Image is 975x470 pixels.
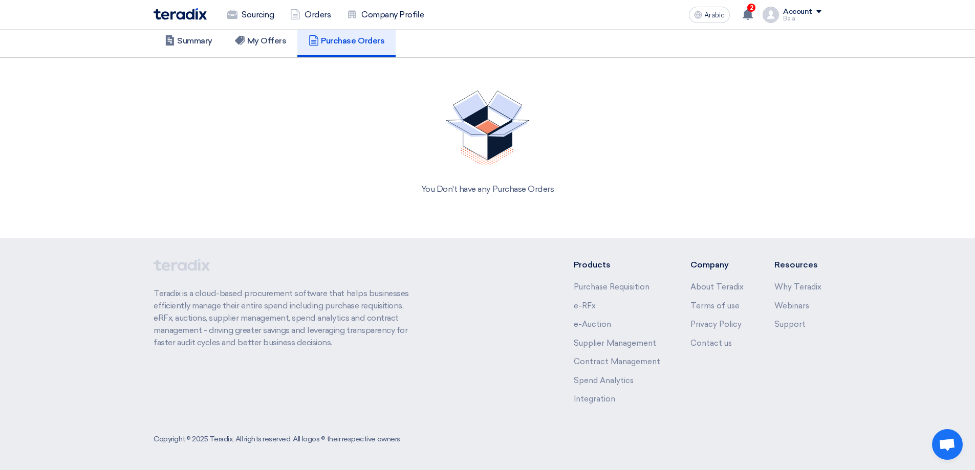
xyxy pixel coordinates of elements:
[219,4,282,26] a: Sourcing
[305,10,331,19] font: Orders
[774,301,809,310] a: Webinars
[361,10,424,19] font: Company Profile
[282,4,339,26] a: Orders
[446,91,530,167] img: No Quotations Found!
[574,394,615,404] a: Integration
[774,282,821,292] a: Why Teradix
[690,282,744,292] a: About Teradix
[689,7,730,23] button: Arabic
[574,301,596,310] a: e-RFx
[574,339,656,348] a: Supplier Management
[574,282,649,292] a: Purchase Requisition
[763,7,779,23] img: profile_test.png
[154,8,207,20] img: Teradix logo
[690,260,729,270] font: Company
[154,288,409,347] font: Teradix is ​​a cloud-based procurement software that helps businesses efficiently manage their en...
[774,320,806,329] a: Support
[574,357,660,366] a: Contract Management
[154,25,224,57] a: Summary
[690,320,742,329] a: Privacy Policy
[242,10,274,19] font: Sourcing
[750,4,753,11] font: 2
[574,260,611,270] font: Products
[574,320,611,329] a: e-Auction
[421,184,554,194] font: You Don't have any Purchase Orders
[690,339,732,348] a: Contact us
[224,25,298,57] a: My Offers
[574,376,634,385] a: Spend Analytics
[154,435,401,443] font: Copyright © 2025 Teradix, All rights reserved. All logos © their respective owners.
[783,7,812,16] font: Account
[704,11,725,19] font: Arabic
[321,36,384,46] font: Purchase Orders
[247,36,287,46] font: My Offers
[932,429,963,460] div: Open chat
[774,260,818,270] font: Resources
[297,25,396,57] a: Purchase Orders
[783,15,795,22] font: Bala
[177,36,212,46] font: Summary
[690,301,740,310] a: Terms of use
